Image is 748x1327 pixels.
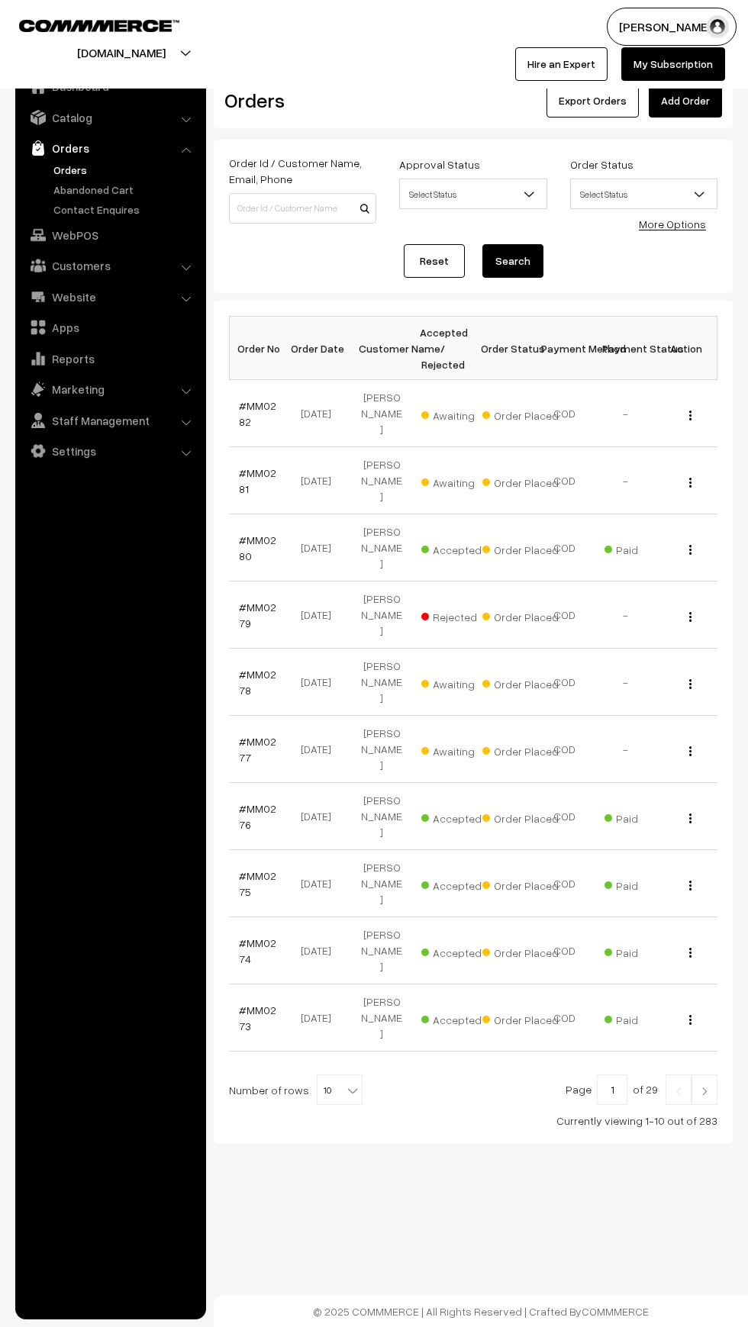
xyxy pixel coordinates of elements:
[412,317,473,380] th: Accepted / Rejected
[482,1008,559,1028] span: Order Placed
[482,672,559,692] span: Order Placed
[689,478,692,488] img: Menu
[706,15,729,38] img: user
[318,1075,362,1106] span: 10
[482,739,559,759] span: Order Placed
[229,1113,717,1129] div: Currently viewing 1-10 out of 283
[351,649,412,716] td: [PERSON_NAME]
[595,649,656,716] td: -
[421,404,498,424] span: Awaiting
[698,1087,711,1096] img: Right
[351,984,412,1052] td: [PERSON_NAME]
[482,874,559,894] span: Order Placed
[689,612,692,622] img: Menu
[595,317,656,380] th: Payment Status
[421,672,498,692] span: Awaiting
[290,447,351,514] td: [DATE]
[534,317,595,380] th: Payment Method
[421,739,498,759] span: Awaiting
[482,941,559,961] span: Order Placed
[595,581,656,649] td: -
[351,581,412,649] td: [PERSON_NAME]
[239,802,276,831] a: #MM0276
[473,317,534,380] th: Order Status
[239,668,276,697] a: #MM0278
[19,15,153,34] a: COMMMERCE
[689,1015,692,1025] img: Menu
[19,437,201,465] a: Settings
[605,1008,681,1028] span: Paid
[239,533,276,562] a: #MM0280
[19,252,201,279] a: Customers
[421,471,498,491] span: Awaiting
[421,1008,498,1028] span: Accepted
[534,380,595,447] td: COD
[50,162,201,178] a: Orders
[656,317,717,380] th: Action
[605,874,681,894] span: Paid
[649,84,722,118] a: Add Order
[50,201,201,217] a: Contact Enquires
[672,1087,685,1096] img: Left
[482,471,559,491] span: Order Placed
[229,155,376,187] label: Order Id / Customer Name, Email, Phone
[421,807,498,826] span: Accepted
[399,179,546,209] span: Select Status
[239,399,276,428] a: #MM0282
[534,850,595,917] td: COD
[689,545,692,555] img: Menu
[607,8,737,46] button: [PERSON_NAME]…
[534,447,595,514] td: COD
[351,514,412,581] td: [PERSON_NAME]
[351,917,412,984] td: [PERSON_NAME]
[239,601,276,630] a: #MM0279
[19,314,201,341] a: Apps
[421,874,498,894] span: Accepted
[290,317,351,380] th: Order Date
[689,411,692,420] img: Menu
[689,813,692,823] img: Menu
[214,1296,748,1327] footer: © 2025 COMMMERCE | All Rights Reserved | Crafted By
[19,20,179,31] img: COMMMERCE
[290,380,351,447] td: [DATE]
[229,193,376,224] input: Order Id / Customer Name / Customer Email / Customer Phone
[224,89,375,112] h2: Orders
[19,283,201,311] a: Website
[639,217,706,230] a: More Options
[482,244,543,278] button: Search
[239,936,276,965] a: #MM0274
[19,375,201,403] a: Marketing
[566,1083,592,1096] span: Page
[19,345,201,372] a: Reports
[534,783,595,850] td: COD
[689,948,692,958] img: Menu
[19,134,201,162] a: Orders
[595,380,656,447] td: -
[399,156,480,172] label: Approval Status
[351,783,412,850] td: [PERSON_NAME]
[582,1305,649,1318] a: COMMMERCE
[534,514,595,581] td: COD
[290,783,351,850] td: [DATE]
[621,47,725,81] a: My Subscription
[546,84,639,118] button: Export Orders
[19,407,201,434] a: Staff Management
[482,807,559,826] span: Order Placed
[290,649,351,716] td: [DATE]
[290,984,351,1052] td: [DATE]
[19,221,201,249] a: WebPOS
[570,156,634,172] label: Order Status
[534,984,595,1052] td: COD
[230,317,291,380] th: Order No
[351,380,412,447] td: [PERSON_NAME]
[605,941,681,961] span: Paid
[570,179,717,209] span: Select Status
[595,447,656,514] td: -
[534,649,595,716] td: COD
[605,807,681,826] span: Paid
[290,716,351,783] td: [DATE]
[689,679,692,689] img: Menu
[317,1074,363,1105] span: 10
[404,244,465,278] a: Reset
[482,605,559,625] span: Order Placed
